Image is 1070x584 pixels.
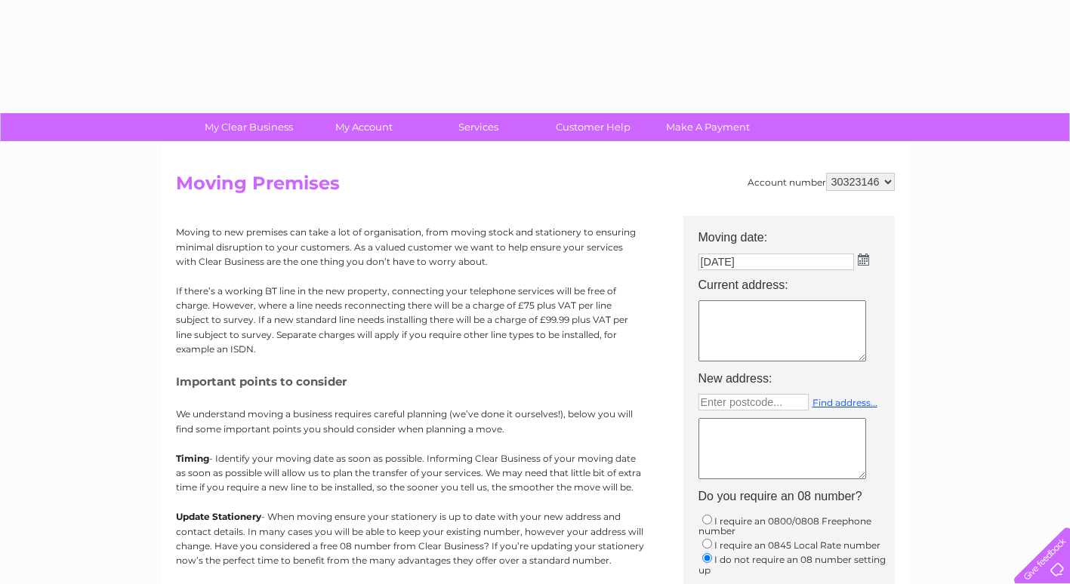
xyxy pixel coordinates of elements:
th: Moving date: [691,216,902,249]
p: We understand moving a business requires careful planning (we’ve done it ourselves!), below you w... [176,407,644,435]
p: If there’s a working BT line in the new property, connecting your telephone services will be free... [176,284,644,356]
img: ... [858,254,869,266]
b: Timing [176,453,209,464]
p: Moving to new premises can take a lot of organisation, from moving stock and stationery to ensuri... [176,225,644,269]
td: I require an 0800/0808 Freephone number I require an 0845 Local Rate number I do not require an 0... [691,509,902,579]
th: New address: [691,367,902,390]
p: - When moving ensure your stationery is up to date with your new address and contact details. In ... [176,509,644,567]
h2: Moving Premises [176,173,895,201]
a: My Clear Business [187,113,311,141]
a: Make A Payment [646,113,770,141]
p: - Identify your moving date as soon as possible. Informing Clear Business of your moving date as ... [176,451,644,495]
a: Find address... [813,397,877,408]
h5: Important points to consider [176,375,644,388]
div: Account number [748,173,895,191]
th: Do you require an 08 number? [691,485,902,508]
b: Update Stationery [176,511,261,522]
th: Current address: [691,274,902,297]
a: Customer Help [531,113,655,141]
a: My Account [301,113,426,141]
a: Services [416,113,541,141]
